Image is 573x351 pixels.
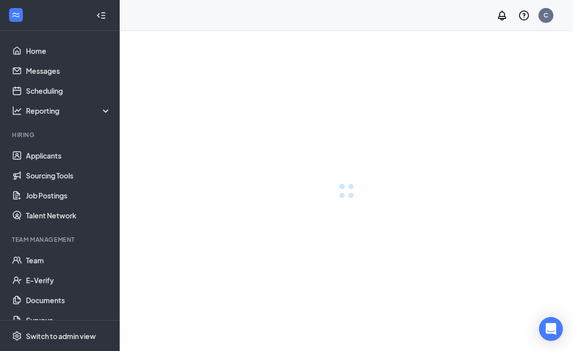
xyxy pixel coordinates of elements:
a: Messages [26,61,111,81]
a: Job Postings [26,185,111,205]
a: Scheduling [26,81,111,101]
a: Home [26,41,111,61]
a: Applicants [26,146,111,166]
svg: WorkstreamLogo [11,10,21,20]
a: Surveys [26,310,111,330]
div: C [544,11,549,19]
svg: QuestionInfo [518,9,530,21]
div: Switch to admin view [26,331,96,341]
svg: Settings [12,331,22,341]
a: Documents [26,290,111,310]
svg: Notifications [496,9,508,21]
div: Reporting [26,106,112,116]
svg: Collapse [96,10,106,20]
a: Team [26,250,111,270]
div: Team Management [12,235,109,244]
a: Talent Network [26,205,111,225]
svg: Analysis [12,106,22,116]
a: Sourcing Tools [26,166,111,185]
div: Open Intercom Messenger [539,317,563,341]
div: Hiring [12,131,109,139]
a: E-Verify [26,270,111,290]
